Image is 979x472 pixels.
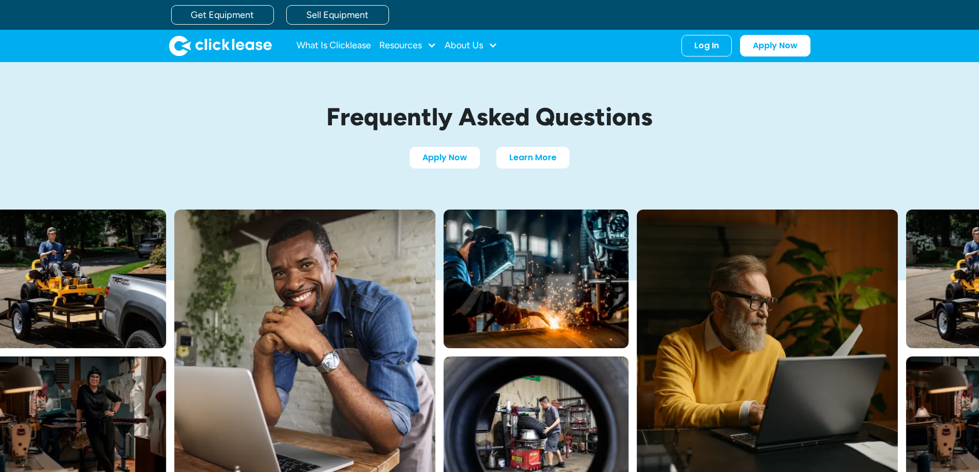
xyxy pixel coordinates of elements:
[286,5,389,25] a: Sell Equipment
[248,103,731,130] h1: Frequently Asked Questions
[171,5,274,25] a: Get Equipment
[694,41,719,51] div: Log In
[444,210,629,348] img: A welder in a large mask working on a large pipe
[445,35,497,56] div: About Us
[740,35,810,56] a: Apply Now
[379,35,436,56] div: Resources
[169,35,272,56] img: Clicklease logo
[169,35,272,56] a: home
[297,35,371,56] a: What Is Clicklease
[496,147,569,168] a: Learn More
[410,147,480,168] a: Apply Now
